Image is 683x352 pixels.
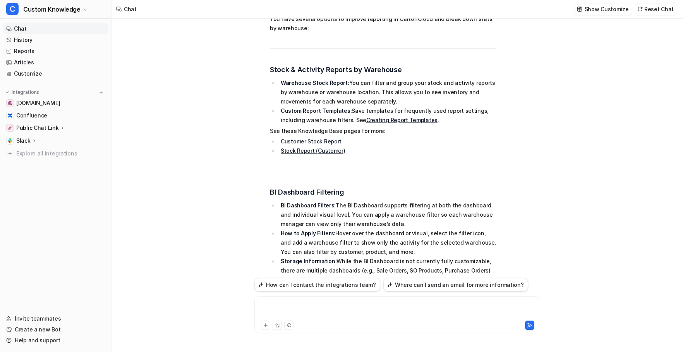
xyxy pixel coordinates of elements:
[270,14,496,33] p: You have several options to improve reporting in CartonCloud and break down stats by warehouse:
[8,138,12,143] img: Slack
[270,187,496,198] h3: BI Dashboard Filtering
[23,4,81,15] span: Custom Knowledge
[16,137,31,145] p: Slack
[6,3,19,15] span: C
[278,201,496,229] li: The BI Dashboard supports filtering at both the dashboard and individual visual level. You can ap...
[278,106,496,125] li: Save templates for frequently used report settings, including warehouse filters. See .
[281,202,336,209] strong: BI Dashboard Filters:
[281,107,352,114] strong: Custom Report Templates:
[8,101,12,105] img: help.cartoncloud.com
[281,258,336,264] strong: Storage Information:
[575,3,632,15] button: Show Customize
[281,138,341,145] a: Customer Stock Report
[16,124,59,132] p: Public Chat Link
[3,88,41,96] button: Integrations
[3,324,108,335] a: Create a new Bot
[8,126,12,130] img: Public Chat Link
[577,6,582,12] img: customize
[281,79,349,86] strong: Warehouse Stock Report:
[3,148,108,159] a: Explore all integrations
[278,257,496,303] li: While the BI Dashboard is not currently fully customizable, there are multiple dashboards (e.g., ...
[383,278,528,292] button: Where can I send an email for more information?
[3,313,108,324] a: Invite teammates
[281,230,335,236] strong: How to Apply Filters:
[254,278,380,292] button: How can I contact the integrations team?
[278,78,496,106] li: You can filter and group your stock and activity reports by warehouse or warehouse location. This...
[124,5,137,13] div: Chat
[281,147,345,154] a: Stock Report (Customer)
[637,6,643,12] img: reset
[270,64,496,75] h3: Stock & Activity Reports by Warehouse
[8,113,12,118] img: Confluence
[12,89,39,95] p: Integrations
[3,98,108,109] a: help.cartoncloud.com[DOMAIN_NAME]
[3,335,108,346] a: Help and support
[3,23,108,34] a: Chat
[3,46,108,57] a: Reports
[635,3,677,15] button: Reset Chat
[3,57,108,68] a: Articles
[16,112,47,119] span: Confluence
[5,90,10,95] img: expand menu
[16,147,105,160] span: Explore all integrations
[270,126,496,136] p: See these Knowledge Base pages for more:
[6,150,14,157] img: explore all integrations
[3,35,108,45] a: History
[278,229,496,257] li: Hover over the dashboard or visual, select the filter icon, and add a warehouse filter to show on...
[366,117,438,123] a: Creating Report Templates
[16,99,60,107] span: [DOMAIN_NAME]
[3,68,108,79] a: Customize
[3,110,108,121] a: ConfluenceConfluence
[98,90,104,95] img: menu_add.svg
[585,5,629,13] p: Show Customize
